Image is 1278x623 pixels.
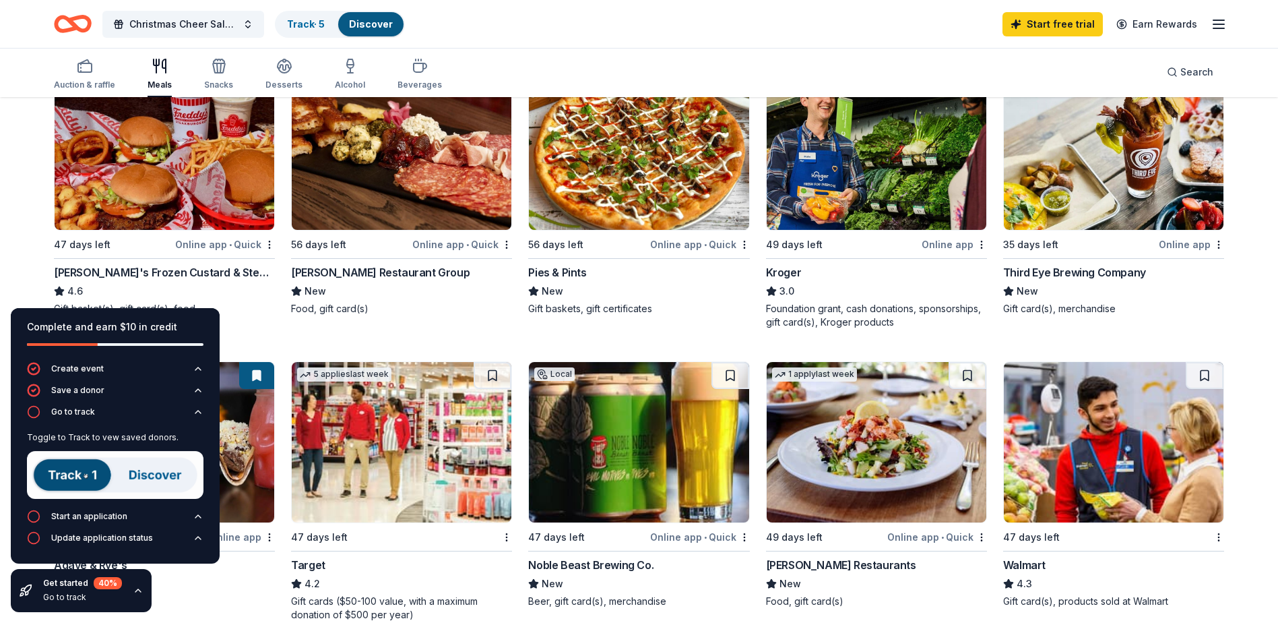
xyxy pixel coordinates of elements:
[1017,283,1038,299] span: New
[542,576,563,592] span: New
[534,367,575,381] div: Local
[27,427,203,510] div: Go to track
[1003,237,1058,253] div: 35 days left
[1180,64,1213,80] span: Search
[55,69,274,230] img: Image for Freddy's Frozen Custard & Steakburgers
[291,237,346,253] div: 56 days left
[412,236,512,253] div: Online app Quick
[291,529,348,545] div: 47 days left
[1108,12,1205,36] a: Earn Rewards
[1159,236,1224,253] div: Online app
[528,361,749,608] a: Image for Noble Beast Brewing Co.Local47 days leftOnline app•QuickNoble Beast Brewing Co.NewBeer,...
[528,557,653,573] div: Noble Beast Brewing Co.
[94,577,122,589] div: 40 %
[27,384,203,405] button: Save a donor
[650,529,750,545] div: Online app Quick
[704,532,707,543] span: •
[305,283,326,299] span: New
[27,405,203,427] button: Go to track
[528,264,586,280] div: Pies & Pints
[650,236,750,253] div: Online app Quick
[542,283,563,299] span: New
[27,531,203,553] button: Update application status
[1003,302,1224,316] div: Gift card(s), merchandise
[766,557,916,573] div: [PERSON_NAME] Restaurants
[129,16,237,32] span: Christmas Cheer Salvation Army
[204,80,233,90] div: Snacks
[51,385,104,396] div: Save a donor
[779,576,801,592] span: New
[297,367,391,382] div: 5 applies last week
[397,80,442,90] div: Beverages
[941,532,944,543] span: •
[204,53,233,97] button: Snacks
[1003,264,1146,280] div: Third Eye Brewing Company
[766,237,823,253] div: 49 days left
[148,80,172,90] div: Meals
[291,69,512,316] a: Image for Cunningham Restaurant GroupLocal56 days leftOnline app•Quick[PERSON_NAME] Restaurant Gr...
[466,239,469,250] span: •
[1003,529,1060,545] div: 47 days left
[27,510,203,531] button: Start an application
[887,529,987,545] div: Online app Quick
[1003,557,1046,573] div: Walmart
[1003,361,1224,608] a: Image for Walmart47 days leftWalmart4.3Gift card(s), products sold at Walmart
[291,264,470,280] div: [PERSON_NAME] Restaurant Group
[1017,576,1032,592] span: 4.3
[767,69,986,230] img: Image for Kroger
[772,367,857,382] div: 1 apply last week
[1004,69,1223,230] img: Image for Third Eye Brewing Company
[528,529,585,545] div: 47 days left
[529,362,748,523] img: Image for Noble Beast Brewing Co.
[292,69,511,230] img: Image for Cunningham Restaurant Group
[779,283,794,299] span: 3.0
[1004,362,1223,523] img: Image for Walmart
[229,239,232,250] span: •
[67,283,83,299] span: 4.6
[27,362,203,384] button: Create event
[291,361,512,622] a: Image for Target5 applieslast week47 days leftTarget4.2Gift cards ($50-100 value, with a maximum ...
[51,511,127,522] div: Start an application
[148,53,172,97] button: Meals
[43,592,122,603] div: Go to track
[265,80,302,90] div: Desserts
[291,302,512,316] div: Food, gift card(s)
[54,69,275,316] a: Image for Freddy's Frozen Custard & Steakburgers6 applieslast week47 days leftOnline app•Quick[PE...
[43,577,122,589] div: Get started
[1003,595,1224,608] div: Gift card(s), products sold at Walmart
[54,53,115,97] button: Auction & raffle
[102,11,264,38] button: Christmas Cheer Salvation Army
[54,80,115,90] div: Auction & raffle
[529,69,748,230] img: Image for Pies & Pints
[767,362,986,523] img: Image for Cameron Mitchell Restaurants
[397,53,442,97] button: Beverages
[175,236,275,253] div: Online app Quick
[528,595,749,608] div: Beer, gift card(s), merchandise
[51,407,95,417] div: Go to track
[54,264,275,280] div: [PERSON_NAME]'s Frozen Custard & Steakburgers
[27,319,203,335] div: Complete and earn $10 in credit
[766,264,802,280] div: Kroger
[335,53,365,97] button: Alcohol
[265,53,302,97] button: Desserts
[275,11,405,38] button: Track· 5Discover
[1156,59,1224,86] button: Search
[305,576,320,592] span: 4.2
[766,529,823,545] div: 49 days left
[54,237,110,253] div: 47 days left
[766,69,987,329] a: Image for Kroger1 applylast week49 days leftOnline appKroger3.0Foundation grant, cash donations, ...
[335,80,365,90] div: Alcohol
[922,236,987,253] div: Online app
[27,451,203,499] img: Track
[766,361,987,608] a: Image for Cameron Mitchell Restaurants1 applylast week49 days leftOnline app•Quick[PERSON_NAME] R...
[528,69,749,316] a: Image for Pies & Pints56 days leftOnline app•QuickPies & PintsNewGift baskets, gift certificates
[528,237,583,253] div: 56 days left
[51,363,104,374] div: Create event
[766,302,987,329] div: Foundation grant, cash donations, sponsorships, gift card(s), Kroger products
[291,595,512,622] div: Gift cards ($50-100 value, with a maximum donation of $500 per year)
[27,432,203,443] div: Toggle to Track to vew saved donors.
[291,557,325,573] div: Target
[349,18,393,30] a: Discover
[1003,69,1224,316] a: Image for Third Eye Brewing CompanyLocal35 days leftOnline appThird Eye Brewing CompanyNewGift ca...
[766,595,987,608] div: Food, gift card(s)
